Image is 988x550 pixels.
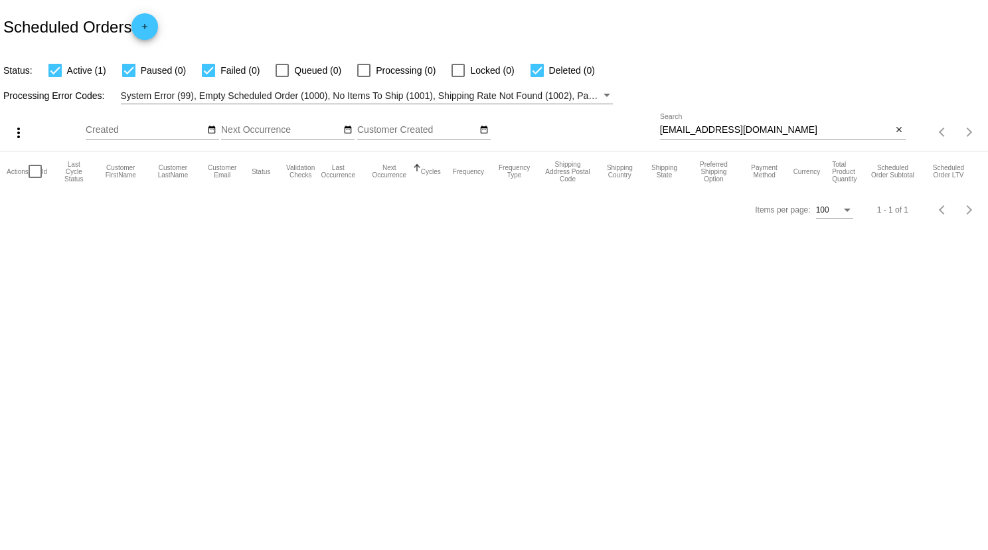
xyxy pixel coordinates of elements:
[421,167,441,175] button: Change sorting for Cycles
[282,151,319,191] mat-header-cell: Validation Checks
[86,125,205,136] input: Created
[121,88,614,104] mat-select: Filter by Processing Error Codes
[793,167,821,175] button: Change sorting for CurrencyIso
[207,125,216,136] mat-icon: date_range
[832,151,870,191] mat-header-cell: Total Product Quantity
[141,62,186,78] span: Paused (0)
[220,62,260,78] span: Failed (0)
[153,164,193,179] button: Change sorting for CustomerLastName
[816,206,853,215] mat-select: Items per page:
[470,62,514,78] span: Locked (0)
[343,125,353,136] mat-icon: date_range
[660,125,892,136] input: Search
[294,62,341,78] span: Queued (0)
[956,119,983,145] button: Next page
[7,151,29,191] mat-header-cell: Actions
[549,62,595,78] span: Deleted (0)
[3,65,33,76] span: Status:
[930,197,956,223] button: Previous page
[357,125,477,136] input: Customer Created
[370,164,409,179] button: Change sorting for NextOccurrenceUtc
[479,125,489,136] mat-icon: date_range
[894,125,904,136] mat-icon: close
[755,205,810,215] div: Items per page:
[892,124,906,137] button: Clear
[877,205,908,215] div: 1 - 1 of 1
[928,164,969,179] button: Change sorting for LifetimeValue
[453,167,484,175] button: Change sorting for Frequency
[100,164,141,179] button: Change sorting for CustomerFirstName
[3,90,105,101] span: Processing Error Codes:
[319,164,358,179] button: Change sorting for LastOccurrenceUtc
[11,125,27,141] mat-icon: more_vert
[603,164,637,179] button: Change sorting for ShippingCountry
[930,119,956,145] button: Previous page
[67,62,106,78] span: Active (1)
[496,164,533,179] button: Change sorting for FrequencyType
[221,125,341,136] input: Next Occurrence
[252,167,270,175] button: Change sorting for Status
[42,167,47,175] button: Change sorting for Id
[3,13,158,40] h2: Scheduled Orders
[649,164,680,179] button: Change sorting for ShippingState
[205,164,240,179] button: Change sorting for CustomerEmail
[956,197,983,223] button: Next page
[137,22,153,38] mat-icon: add
[748,164,782,179] button: Change sorting for PaymentMethod.Type
[59,161,88,183] button: Change sorting for LastProcessingCycleId
[376,62,436,78] span: Processing (0)
[544,161,591,183] button: Change sorting for ShippingPostcode
[870,164,916,179] button: Change sorting for Subtotal
[816,205,829,215] span: 100
[692,161,735,183] button: Change sorting for PreferredShippingOption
